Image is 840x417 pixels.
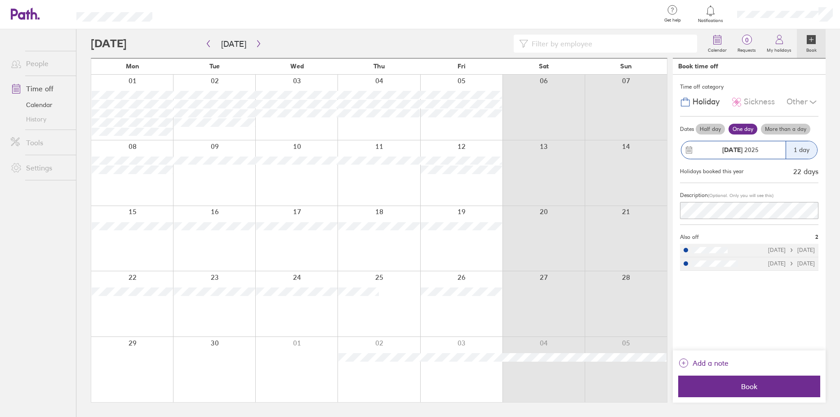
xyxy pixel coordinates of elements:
a: Time off [4,80,76,98]
label: One day [729,124,757,135]
div: Holidays booked this year [680,168,744,175]
a: Calendar [702,29,732,58]
label: More than a day [761,124,810,135]
span: Notifications [696,18,725,23]
span: Add a note [693,356,729,370]
span: Wed [290,63,304,70]
span: Also off [680,234,699,240]
a: Notifications [696,4,725,23]
button: Add a note [678,356,729,370]
a: 0Requests [732,29,761,58]
span: Sat [539,63,549,70]
label: Requests [732,45,761,53]
span: Description [680,192,708,198]
span: Tue [209,63,220,70]
span: 2025 [722,146,759,153]
a: People [4,54,76,72]
span: Holiday [693,97,720,107]
strong: [DATE] [722,146,742,154]
span: Mon [126,63,139,70]
span: 2 [815,234,818,240]
a: Settings [4,159,76,177]
div: Other [787,94,818,111]
div: Book time off [678,63,718,70]
label: Calendar [702,45,732,53]
div: 1 day [786,141,817,159]
button: [DATE] [214,36,253,51]
span: (Optional. Only you will see this) [708,193,773,198]
button: [DATE] 20251 day [680,136,818,164]
input: Filter by employee [528,35,692,52]
a: Tools [4,134,76,152]
span: Thu [373,63,385,70]
label: My holidays [761,45,797,53]
span: Sickness [744,97,775,107]
span: Get help [658,18,687,23]
a: Calendar [4,98,76,112]
div: 22 days [793,167,818,175]
div: Time off category [680,80,818,94]
label: Book [801,45,822,53]
button: Book [678,376,820,397]
label: Half day [696,124,725,135]
div: [DATE] [DATE] [768,260,815,267]
span: 0 [732,36,761,44]
span: Dates [680,126,694,132]
a: Book [797,29,826,58]
span: Book [684,382,814,390]
a: My holidays [761,29,797,58]
div: [DATE] [DATE] [768,247,815,253]
span: Fri [458,63,466,70]
span: Sun [620,63,632,70]
a: History [4,112,76,126]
